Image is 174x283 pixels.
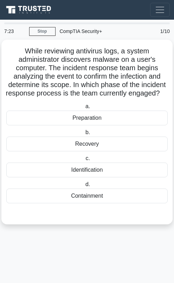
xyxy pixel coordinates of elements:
h5: While reviewing antivirus logs, a system administrator discovers malware on a user's computer. Th... [6,47,168,98]
div: Preparation [6,111,168,125]
span: d. [85,181,90,187]
button: Toggle navigation [150,3,170,17]
span: b. [85,129,90,135]
span: c. [86,155,90,161]
span: a. [85,103,90,109]
a: Stop [29,27,56,36]
div: CompTIA Security+ [56,24,145,38]
div: Identification [6,163,168,177]
div: Recovery [6,137,168,151]
div: Containment [6,189,168,203]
